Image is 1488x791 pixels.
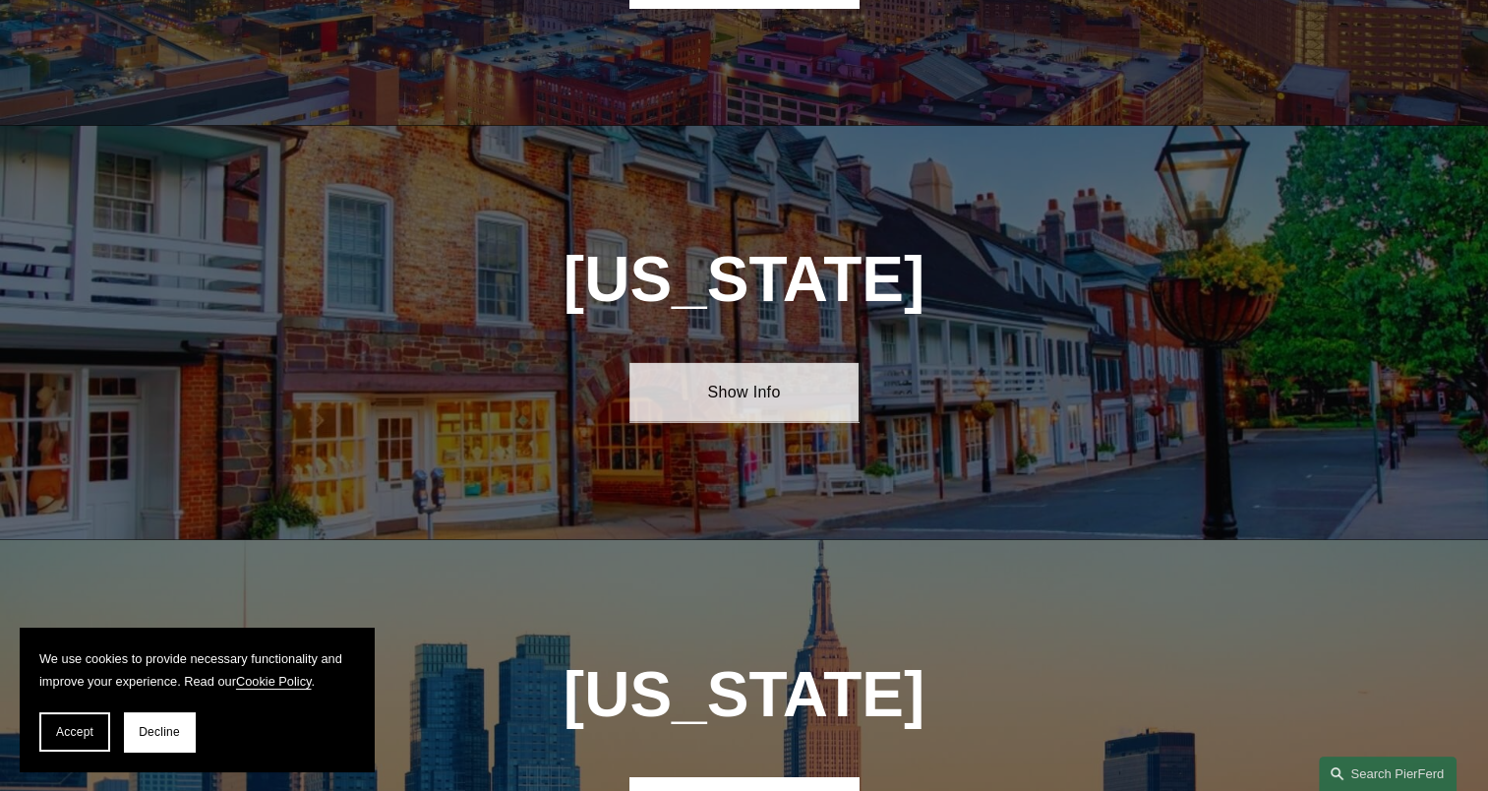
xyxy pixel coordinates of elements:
[124,712,195,752] button: Decline
[236,674,312,689] a: Cookie Policy
[139,725,180,739] span: Decline
[629,363,859,422] a: Show Info
[457,244,1031,316] h1: [US_STATE]
[1319,757,1457,791] a: Search this site
[39,647,354,693] p: We use cookies to provide necessary functionality and improve your experience. Read our .
[39,712,110,752] button: Accept
[457,659,1031,731] h1: [US_STATE]
[20,628,374,771] section: Cookie banner
[56,725,93,739] span: Accept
